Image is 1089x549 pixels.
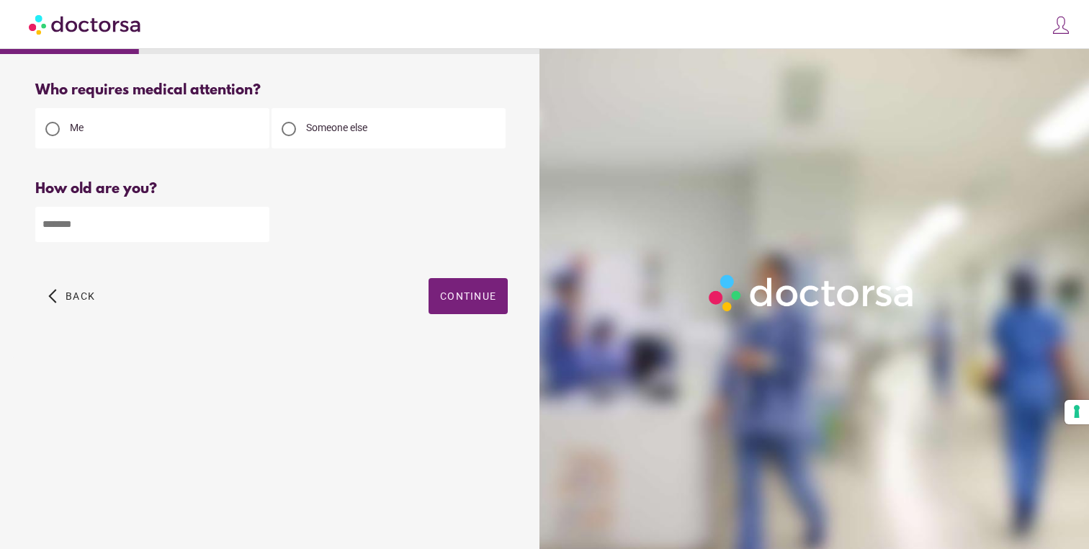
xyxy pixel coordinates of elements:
[1051,15,1071,35] img: icons8-customer-100.png
[35,82,508,99] div: Who requires medical attention?
[70,122,84,133] span: Me
[42,278,101,314] button: arrow_back_ios Back
[306,122,367,133] span: Someone else
[66,290,95,302] span: Back
[440,290,496,302] span: Continue
[35,181,508,197] div: How old are you?
[29,8,143,40] img: Doctorsa.com
[1065,400,1089,424] button: Your consent preferences for tracking technologies
[429,278,508,314] button: Continue
[703,269,920,317] img: Logo-Doctorsa-trans-White-partial-flat.png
